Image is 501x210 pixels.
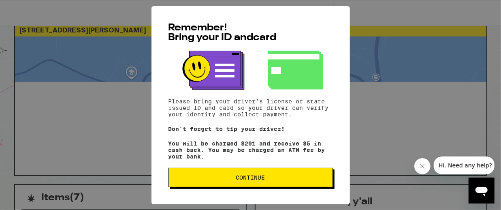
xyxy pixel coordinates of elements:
iframe: Message from company [434,156,495,174]
p: Please bring your driver's license or state issued ID and card so your driver can verify your ide... [168,98,333,118]
p: You will be charged $201 and receive $5 in cash back. You may be charged an ATM fee by your bank. [168,140,333,160]
p: Don't forget to tip your driver! [168,126,333,132]
iframe: Button to launch messaging window [469,178,495,204]
button: Continue [168,168,333,187]
span: Continue [236,175,265,180]
iframe: Close message [414,158,431,174]
span: Remember! Bring your ID and card [168,23,277,43]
